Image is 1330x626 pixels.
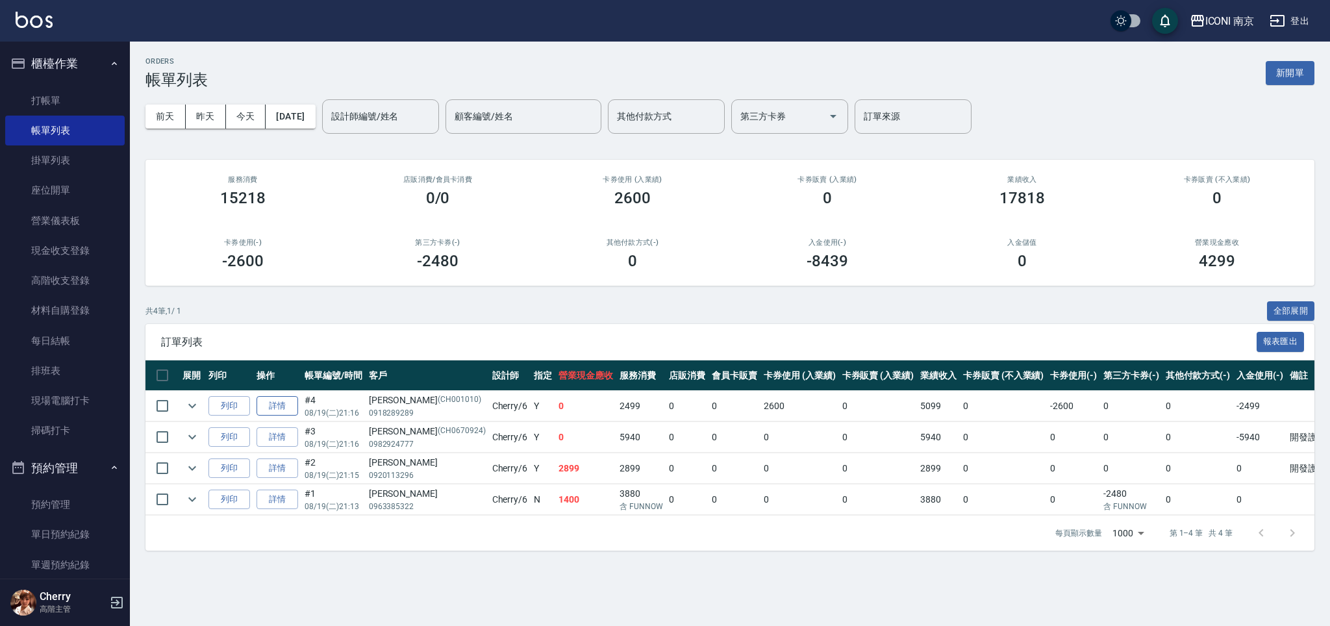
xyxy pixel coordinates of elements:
h3: 2600 [614,189,651,207]
th: 服務消費 [616,360,666,391]
td: 0 [1047,422,1100,453]
th: 帳單編號/時間 [301,360,366,391]
h3: -2600 [222,252,264,270]
p: 0963385322 [369,501,486,512]
img: Logo [16,12,53,28]
button: 新開單 [1266,61,1314,85]
a: 報表匯出 [1257,335,1305,347]
a: 高階收支登錄 [5,266,125,295]
h2: 其他付款方式(-) [551,238,714,247]
h2: 第三方卡券(-) [356,238,520,247]
th: 客戶 [366,360,489,391]
td: 開發護髮 [1286,453,1329,484]
a: 單日預約紀錄 [5,520,125,549]
button: 列印 [208,458,250,479]
td: 0 [960,484,1047,515]
button: expand row [182,458,202,478]
h3: 0 [823,189,832,207]
td: 0 [760,453,839,484]
a: 詳情 [257,396,298,416]
div: ICONI 南京 [1205,13,1255,29]
h2: 卡券販賣 (入業績) [746,175,909,184]
button: expand row [182,396,202,416]
button: expand row [182,490,202,509]
a: 預約管理 [5,490,125,520]
a: 打帳單 [5,86,125,116]
p: (CH001010) [438,394,481,407]
h2: ORDERS [145,57,208,66]
td: 0 [760,484,839,515]
th: 第三方卡券(-) [1100,360,1162,391]
th: 業績收入 [917,360,960,391]
h3: 0 [1018,252,1027,270]
h3: -8439 [807,252,848,270]
td: 1400 [555,484,616,515]
td: -2600 [1047,391,1100,421]
a: 材料自購登錄 [5,295,125,325]
a: 新開單 [1266,66,1314,79]
h2: 入金儲值 [940,238,1104,247]
button: 報表匯出 [1257,332,1305,352]
button: 櫃檯作業 [5,47,125,81]
th: 卡券使用 (入業績) [760,360,839,391]
td: 0 [760,422,839,453]
p: 高階主管 [40,603,106,615]
td: 2600 [760,391,839,421]
td: #1 [301,484,366,515]
a: 詳情 [257,427,298,447]
td: #2 [301,453,366,484]
td: 0 [1047,484,1100,515]
h3: 17818 [999,189,1045,207]
th: 會員卡販賣 [709,360,760,391]
button: 列印 [208,427,250,447]
td: 2899 [555,453,616,484]
th: 卡券販賣 (不入業績) [960,360,1047,391]
td: 2899 [616,453,666,484]
td: 0 [1162,484,1234,515]
a: 掛單列表 [5,145,125,175]
td: 0 [839,484,918,515]
td: 3880 [616,484,666,515]
p: 0918289289 [369,407,486,419]
td: 0 [1233,453,1286,484]
h2: 營業現金應收 [1135,238,1299,247]
th: 展開 [179,360,205,391]
td: 0 [839,391,918,421]
a: 單週預約紀錄 [5,550,125,580]
td: 2499 [616,391,666,421]
td: 0 [839,422,918,453]
td: 0 [555,391,616,421]
button: [DATE] [266,105,315,129]
p: 08/19 (二) 21:15 [305,469,362,481]
td: #3 [301,422,366,453]
p: 共 4 筆, 1 / 1 [145,305,181,317]
td: #4 [301,391,366,421]
td: 0 [666,391,709,421]
td: 0 [666,422,709,453]
button: 今天 [226,105,266,129]
h2: 店販消費 /會員卡消費 [356,175,520,184]
td: 0 [1100,391,1162,421]
a: 帳單列表 [5,116,125,145]
button: ICONI 南京 [1185,8,1260,34]
button: 登出 [1264,9,1314,33]
button: Open [823,106,844,127]
p: 0982924777 [369,438,486,450]
p: 每頁顯示數量 [1055,527,1102,539]
td: 0 [709,391,760,421]
button: 列印 [208,396,250,416]
td: 0 [709,422,760,453]
button: expand row [182,427,202,447]
th: 備註 [1286,360,1329,391]
h3: 15218 [220,189,266,207]
button: save [1152,8,1178,34]
img: Person [10,590,36,616]
td: 0 [1233,484,1286,515]
h5: Cherry [40,590,106,603]
td: 0 [1162,391,1234,421]
td: 0 [709,453,760,484]
a: 每日結帳 [5,326,125,356]
td: -2499 [1233,391,1286,421]
h3: -2480 [417,252,458,270]
h3: 0/0 [426,189,450,207]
